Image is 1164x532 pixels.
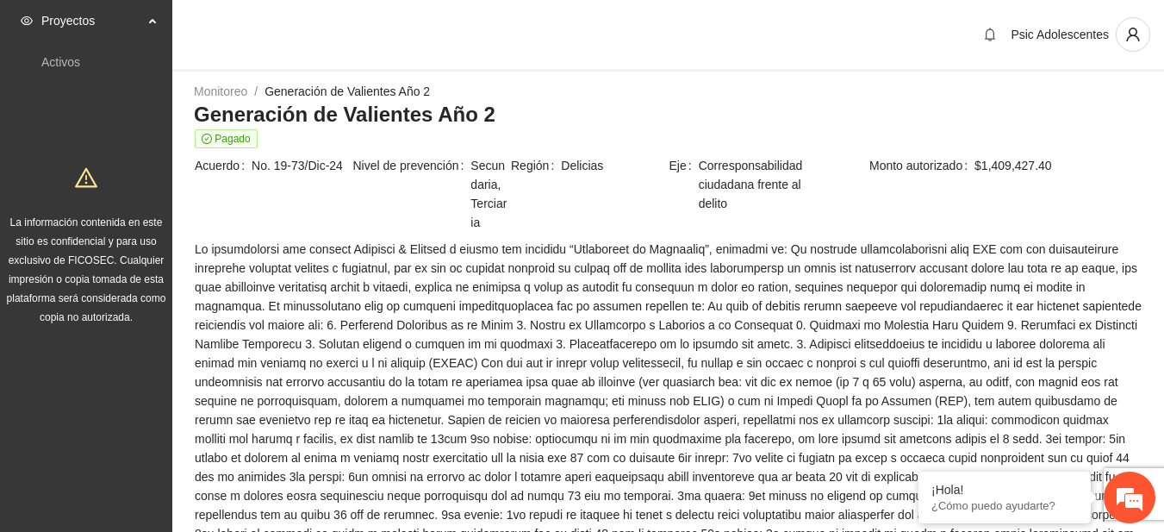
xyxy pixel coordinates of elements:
span: Pagado [195,129,258,148]
span: Delicias [561,156,667,175]
span: user [1117,27,1149,42]
a: Monitoreo [194,84,247,98]
span: eye [21,15,33,27]
span: Eje [669,156,699,213]
span: No. 19-73/Dic-24 [252,156,351,175]
span: Región [511,156,561,175]
button: user [1116,17,1150,52]
a: Activos [41,55,80,69]
span: Nivel de prevención [353,156,471,232]
button: bell [976,21,1004,48]
span: Secundaria, Terciaria [470,156,509,232]
span: La información contenida en este sitio es confidencial y para uso exclusivo de FICOSEC. Cualquier... [7,216,166,323]
span: $1,409,427.40 [974,156,1142,175]
span: warning [75,166,97,189]
span: Monto autorizado [869,156,974,175]
span: / [254,84,258,98]
span: check-circle [202,134,212,144]
span: Psic Adolescentes [1011,28,1109,41]
span: Corresponsabilidad ciudadana frente al delito [699,156,825,213]
span: Proyectos [41,3,143,38]
a: Generación de Valientes Año 2 [265,84,430,98]
span: Acuerdo [195,156,252,175]
p: ¿Cómo puedo ayudarte? [931,499,1078,512]
h3: Generación de Valientes Año 2 [194,101,1142,128]
div: ¡Hola! [931,483,1078,497]
span: bell [977,28,1003,41]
